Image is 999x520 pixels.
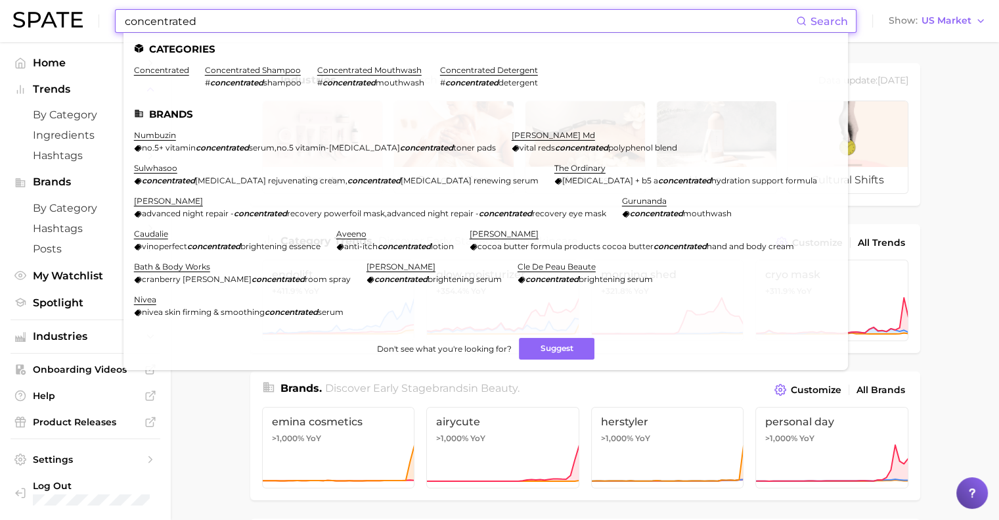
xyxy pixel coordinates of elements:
li: Categories [134,43,837,55]
span: # [205,78,210,87]
span: YoY [799,433,814,444]
span: My Watchlist [33,270,138,282]
a: Onboarding Videos [11,360,160,379]
em: concentrated [322,78,376,87]
span: advanced night repair - [387,208,479,218]
a: Hashtags [11,218,160,239]
button: Suggest [519,338,594,360]
span: Posts [33,243,138,255]
span: >1,000% [272,433,304,443]
img: SPATE [13,12,83,28]
a: Posts [11,239,160,259]
em: concentrated [445,78,499,87]
span: Brands . [280,382,322,394]
span: [MEDICAL_DATA] + b5 a [562,176,658,185]
a: concentrated detergent [440,65,538,75]
a: My Watchlist [11,266,160,286]
span: [MEDICAL_DATA] renewing serum [401,176,539,185]
span: Home [33,57,138,69]
a: bath & body works [134,262,210,272]
a: by Category [11,105,160,125]
span: Spotlight [33,296,138,309]
span: Trends [33,83,138,95]
span: detergent [499,78,538,87]
span: Show [889,17,918,24]
em: concentrated [187,241,240,251]
em: concentrated [479,208,532,218]
em: concentrated [378,241,431,251]
a: Product Releases [11,412,160,432]
a: [PERSON_NAME] [366,262,435,272]
button: Customize [771,381,844,399]
span: beauty [481,382,518,394]
span: cocoa butter formula products cocoa butter [477,241,654,251]
a: Help [11,386,160,406]
span: vinoperfect [142,241,187,251]
span: recovery powerfoil mask [287,208,385,218]
span: [MEDICAL_DATA] rejuvenating cream [195,176,345,185]
span: Help [33,390,138,402]
span: serum [318,307,344,317]
a: Spotlight [11,293,160,313]
span: Onboarding Videos [33,364,138,375]
span: Industries [33,331,138,343]
em: concentrated [555,143,608,153]
span: vital reds [520,143,555,153]
div: , [134,176,539,185]
span: mouthwash [376,78,424,87]
button: ShowUS Market [885,12,989,30]
em: concentrated [654,241,707,251]
span: brightening essence [240,241,321,251]
span: Don't see what you're looking for? [376,344,511,354]
span: Customize [791,385,841,396]
em: concentrated [196,143,249,153]
span: serum [249,143,275,153]
span: advanced night repair - [142,208,234,218]
em: concentrated [252,274,305,284]
a: [PERSON_NAME] md [512,130,595,140]
span: Log Out [33,480,150,492]
em: concentrated [374,274,428,284]
em: concentrated [265,307,318,317]
span: room spray [305,274,351,284]
a: Log out. Currently logged in with e-mail ltal@gattefossecorp.com. [11,476,160,509]
em: concentrated [210,78,263,87]
span: All Brands [856,385,905,396]
a: emina cosmetics>1,000% YoY [262,407,415,488]
span: anti-itch [344,241,378,251]
a: concentrated mouthwash [317,65,422,75]
a: concentrated [134,65,189,75]
a: by Category [11,198,160,218]
em: concentrated [525,274,579,284]
span: All Trends [858,237,905,248]
li: Brands [134,108,837,120]
div: , [134,208,606,218]
a: caudalie [134,229,168,239]
span: nivea skin firming & smoothing [142,307,265,317]
span: Ingredients [33,129,138,141]
a: concentrated shampoo [205,65,301,75]
span: mouthwash [683,208,732,218]
button: Trends [11,80,160,99]
span: >1,000% [436,433,468,443]
em: concentrated [347,176,401,185]
a: personal day>1,000% YoY [755,407,908,488]
a: [PERSON_NAME] [134,196,203,206]
span: by Category [33,202,138,214]
a: Ingredients [11,125,160,145]
span: US Market [921,17,971,24]
em: concentrated [630,208,683,218]
div: Data update: [DATE] [818,72,908,90]
a: sulwhasoo [134,163,177,173]
a: nivea [134,295,156,304]
a: the ordinary [554,163,606,173]
span: YoY [470,433,485,444]
button: Industries [11,327,160,346]
span: emina cosmetics [272,415,405,428]
span: by Category [33,108,138,121]
span: Brands [33,176,138,188]
div: , [134,143,496,153]
button: Brands [11,172,160,192]
span: Settings [33,454,138,465]
span: # [317,78,322,87]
